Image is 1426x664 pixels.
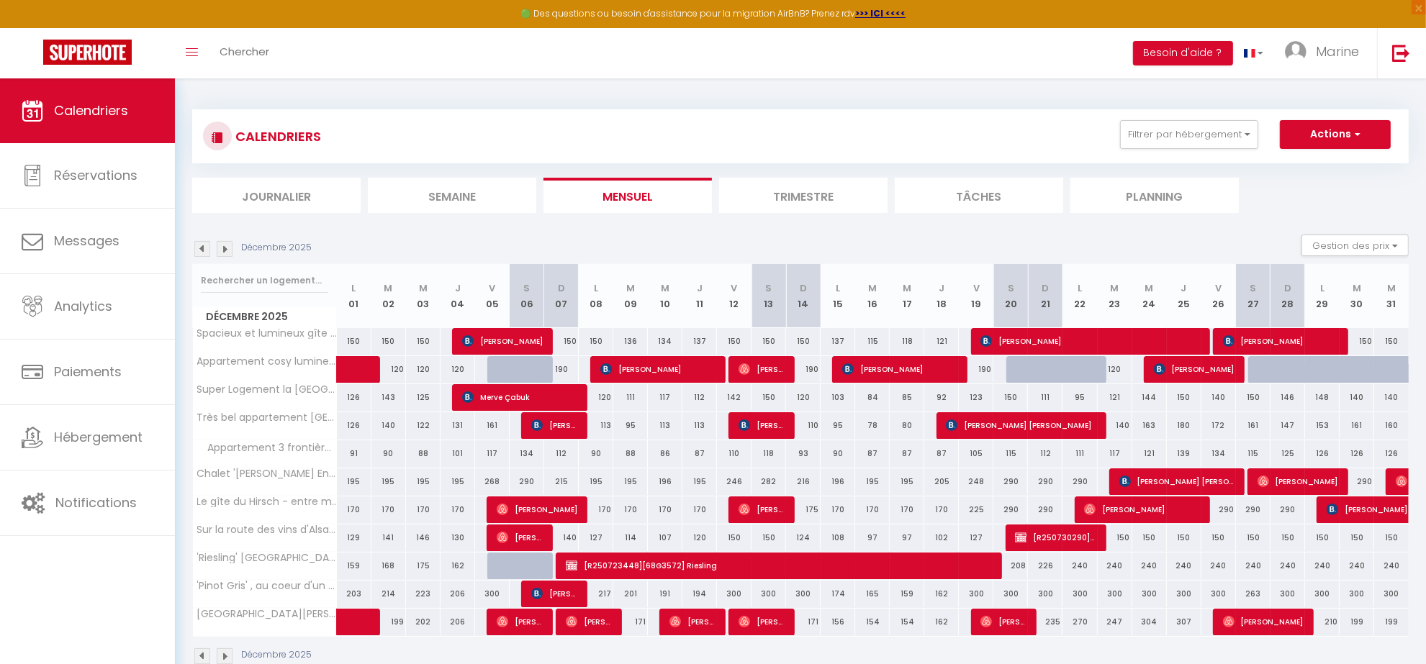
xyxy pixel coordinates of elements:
[993,440,1028,467] div: 115
[195,328,339,339] span: Spacieux et lumineux gîte classé 3* Nomacharel
[786,328,821,355] div: 150
[544,524,579,551] div: 140
[579,264,613,328] th: 08
[566,608,612,635] span: [PERSON_NAME]
[682,440,717,467] div: 87
[1305,440,1340,467] div: 126
[980,608,1026,635] span: [PERSON_NAME]
[1132,264,1167,328] th: 24
[648,264,682,328] th: 10
[1392,44,1410,62] img: logout
[441,468,475,495] div: 195
[371,384,406,411] div: 143
[855,7,906,19] strong: >>> ICI <<<<
[195,412,339,423] span: Très bel appartement [GEOGRAPHIC_DATA] Gratuit
[924,440,959,467] div: 87
[406,524,441,551] div: 146
[613,384,648,411] div: 111
[1098,384,1132,411] div: 121
[1098,264,1132,328] th: 23
[1258,468,1338,495] span: [PERSON_NAME]
[626,281,635,295] abbr: M
[731,281,738,295] abbr: V
[337,412,371,439] div: 126
[855,412,890,439] div: 78
[475,468,510,495] div: 268
[1084,496,1199,523] span: [PERSON_NAME]
[868,281,877,295] abbr: M
[1111,281,1119,295] abbr: M
[337,468,371,495] div: 195
[566,552,992,579] span: [R250723448][68G3572] Riesling
[717,264,752,328] th: 12
[406,356,441,383] div: 120
[993,264,1028,328] th: 20
[821,384,855,411] div: 103
[842,355,957,383] span: [PERSON_NAME]
[368,178,536,213] li: Semaine
[682,328,717,355] div: 137
[786,384,821,411] div: 120
[682,384,717,411] div: 112
[544,468,579,495] div: 215
[1316,42,1359,60] span: Marine
[613,440,648,467] div: 88
[1301,235,1409,256] button: Gestion des prix
[717,384,752,411] div: 142
[1201,264,1236,328] th: 26
[544,264,579,328] th: 07
[1236,264,1271,328] th: 27
[1305,524,1340,551] div: 150
[1201,524,1236,551] div: 150
[682,468,717,495] div: 195
[993,496,1028,523] div: 290
[371,496,406,523] div: 170
[201,268,328,294] input: Rechercher un logement...
[195,496,339,507] span: Le gîte du Hirsch - entre montagne, jacuzzi et randonnées
[959,496,993,523] div: 225
[1132,412,1167,439] div: 163
[682,496,717,523] div: 170
[337,552,371,579] div: 159
[890,328,924,355] div: 118
[1098,524,1132,551] div: 150
[54,297,112,315] span: Analytics
[1236,384,1271,411] div: 150
[406,496,441,523] div: 170
[800,281,807,295] abbr: D
[1167,264,1201,328] th: 25
[579,328,613,355] div: 150
[544,356,579,383] div: 190
[973,281,980,295] abbr: V
[1167,524,1201,551] div: 150
[1271,264,1305,328] th: 28
[993,384,1028,411] div: 150
[1119,468,1235,495] span: [PERSON_NAME] [PERSON_NAME] [PERSON_NAME]
[579,468,613,495] div: 195
[54,232,119,250] span: Messages
[719,178,888,213] li: Trimestre
[510,468,544,495] div: 290
[579,412,613,439] div: 113
[195,552,339,563] span: 'Riesling' [GEOGRAPHIC_DATA] au coeur route des vins
[648,412,682,439] div: 113
[579,496,613,523] div: 170
[1340,524,1374,551] div: 150
[352,281,356,295] abbr: L
[1284,281,1291,295] abbr: D
[1236,496,1271,523] div: 290
[1028,264,1062,328] th: 21
[1145,281,1154,295] abbr: M
[682,412,717,439] div: 113
[544,440,579,467] div: 112
[786,412,821,439] div: 110
[836,281,840,295] abbr: L
[1340,468,1374,495] div: 290
[821,264,855,328] th: 15
[462,383,577,411] span: Merve Çabuk
[613,468,648,495] div: 195
[1120,120,1258,149] button: Filtrer par hébergement
[1340,328,1374,355] div: 150
[682,264,717,328] th: 11
[890,496,924,523] div: 170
